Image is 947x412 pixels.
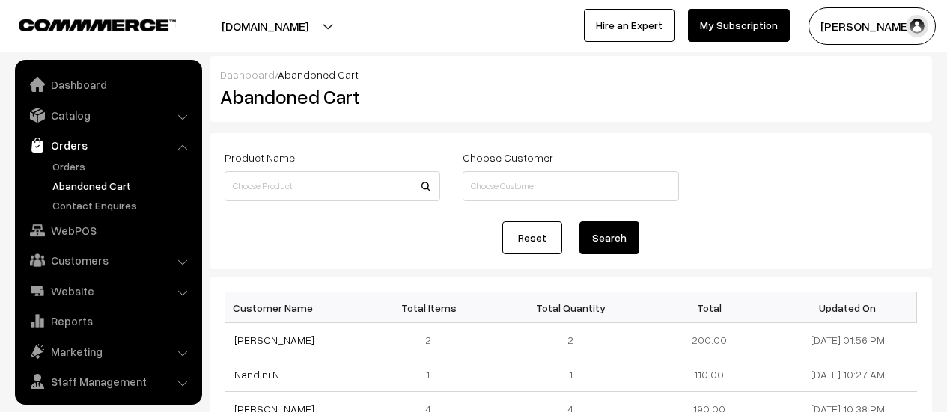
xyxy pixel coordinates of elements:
[49,159,197,174] a: Orders
[234,333,314,346] a: [PERSON_NAME]
[579,221,639,254] button: Search
[688,9,790,42] a: My Subscription
[502,221,562,254] a: Reset
[225,292,364,323] th: Customer Name
[640,292,779,323] th: Total
[363,292,502,323] th: Total Items
[779,323,917,357] td: [DATE] 01:56 PM
[225,171,440,201] input: Choose Product
[19,102,197,129] a: Catalog
[502,323,640,357] td: 2
[502,292,640,323] th: Total Quantity
[19,277,197,304] a: Website
[220,67,922,82] div: /
[225,150,295,165] label: Product Name
[640,323,779,357] td: 200.00
[169,7,361,45] button: [DOMAIN_NAME]
[463,171,678,201] input: Choose Customer
[363,357,502,392] td: 1
[19,71,197,98] a: Dashboard
[278,68,359,81] span: Abandoned Cart
[463,150,553,165] label: Choose Customer
[220,68,275,81] a: Dashboard
[502,357,640,392] td: 1
[19,307,197,334] a: Reports
[49,197,197,213] a: Contact Enquires
[779,292,917,323] th: Updated On
[19,217,197,244] a: WebPOS
[19,15,150,33] a: COMMMERCE
[19,338,197,365] a: Marketing
[234,368,279,381] a: Nandini N
[640,357,779,392] td: 110.00
[363,323,502,357] td: 2
[779,357,917,392] td: [DATE] 10:27 AM
[19,247,197,274] a: Customers
[809,7,936,45] button: [PERSON_NAME]
[584,9,675,42] a: Hire an Expert
[19,368,197,395] a: Staff Management
[49,178,197,194] a: Abandoned Cart
[906,15,928,37] img: user
[220,85,439,108] h2: Abandoned Cart
[19,19,176,31] img: COMMMERCE
[19,132,197,159] a: Orders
